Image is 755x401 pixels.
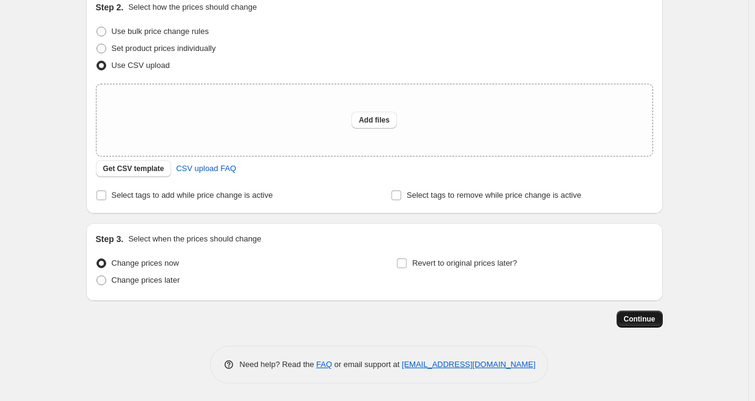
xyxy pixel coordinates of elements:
[332,360,402,369] span: or email support at
[96,1,124,13] h2: Step 2.
[128,233,261,245] p: Select when the prices should change
[240,360,317,369] span: Need help? Read the
[112,258,179,268] span: Change prices now
[359,115,390,125] span: Add files
[176,163,236,175] span: CSV upload FAQ
[112,61,170,70] span: Use CSV upload
[96,233,124,245] h2: Step 3.
[96,160,172,177] button: Get CSV template
[407,190,581,200] span: Select tags to remove while price change is active
[316,360,332,369] a: FAQ
[617,311,663,328] button: Continue
[103,164,164,174] span: Get CSV template
[112,190,273,200] span: Select tags to add while price change is active
[624,314,655,324] span: Continue
[112,275,180,285] span: Change prices later
[169,159,243,178] a: CSV upload FAQ
[402,360,535,369] a: [EMAIL_ADDRESS][DOMAIN_NAME]
[128,1,257,13] p: Select how the prices should change
[112,44,216,53] span: Set product prices individually
[412,258,517,268] span: Revert to original prices later?
[351,112,397,129] button: Add files
[112,27,209,36] span: Use bulk price change rules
